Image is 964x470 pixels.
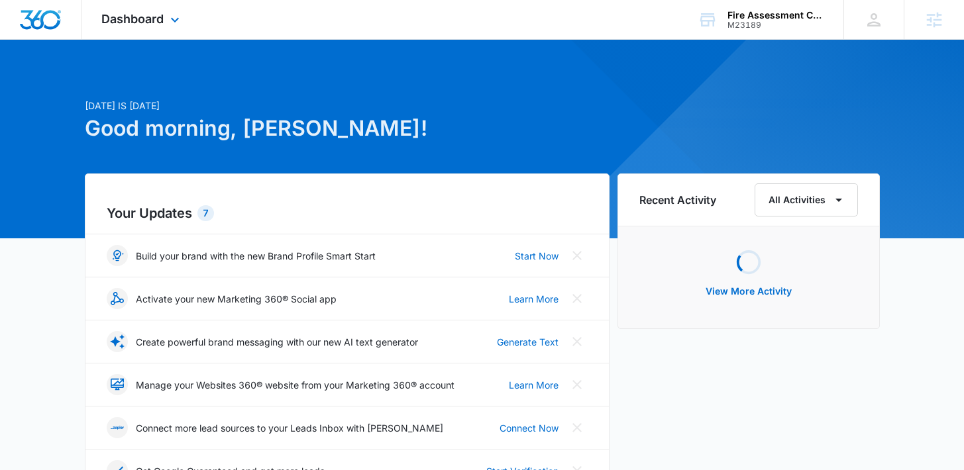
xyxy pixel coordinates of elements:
[136,421,443,435] p: Connect more lead sources to your Leads Inbox with [PERSON_NAME]
[497,335,559,349] a: Generate Text
[639,192,716,208] h6: Recent Activity
[727,21,824,30] div: account id
[692,275,805,307] button: View More Activity
[101,12,164,26] span: Dashboard
[515,249,559,263] a: Start Now
[85,99,610,113] p: [DATE] is [DATE]
[136,292,337,306] p: Activate your new Marketing 360® Social app
[136,378,455,392] p: Manage your Websites 360® website from your Marketing 360® account
[566,417,588,438] button: Close
[509,292,559,306] a: Learn More
[566,288,588,309] button: Close
[197,205,214,221] div: 7
[136,249,376,263] p: Build your brand with the new Brand Profile Smart Start
[509,378,559,392] a: Learn More
[566,245,588,266] button: Close
[500,421,559,435] a: Connect Now
[136,335,418,349] p: Create powerful brand messaging with our new AI text generator
[566,374,588,395] button: Close
[85,113,610,144] h1: Good morning, [PERSON_NAME]!
[755,183,858,216] button: All Activities
[727,10,824,21] div: account name
[107,203,588,223] h2: Your Updates
[566,331,588,352] button: Close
